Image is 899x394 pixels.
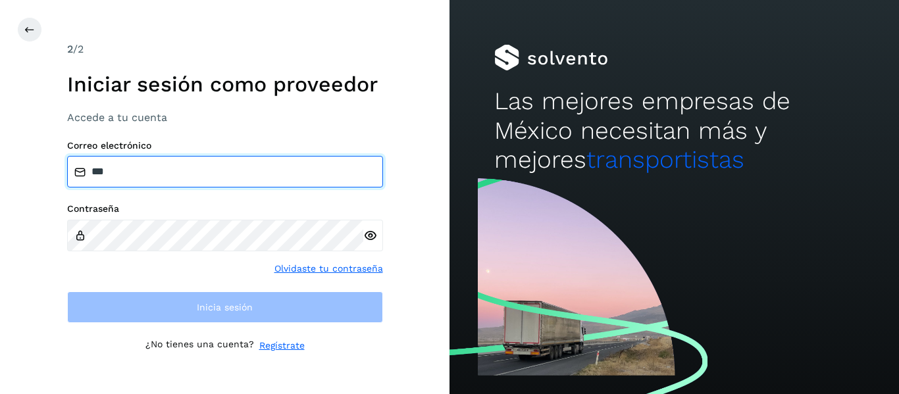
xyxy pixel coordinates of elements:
[274,262,383,276] a: Olvidaste tu contraseña
[67,43,73,55] span: 2
[197,303,253,312] span: Inicia sesión
[67,41,383,57] div: /2
[67,72,383,97] h1: Iniciar sesión como proveedor
[67,291,383,323] button: Inicia sesión
[67,203,383,214] label: Contraseña
[67,111,383,124] h3: Accede a tu cuenta
[145,339,254,353] p: ¿No tienes una cuenta?
[259,339,305,353] a: Regístrate
[586,145,744,174] span: transportistas
[494,87,854,174] h2: Las mejores empresas de México necesitan más y mejores
[67,140,383,151] label: Correo electrónico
